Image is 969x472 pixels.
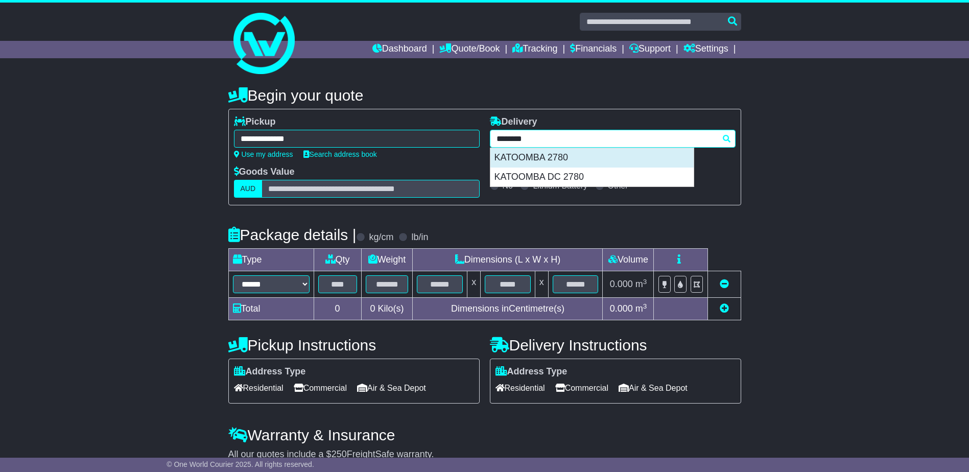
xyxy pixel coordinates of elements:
[369,232,393,243] label: kg/cm
[370,303,375,314] span: 0
[490,168,694,187] div: KATOOMBA DC 2780
[234,116,276,128] label: Pickup
[495,366,568,377] label: Address Type
[234,380,283,396] span: Residential
[372,41,427,58] a: Dashboard
[555,380,608,396] span: Commercial
[234,180,263,198] label: AUD
[234,150,293,158] a: Use my address
[228,298,314,320] td: Total
[228,449,741,460] div: All our quotes include a $ FreightSafe warranty.
[357,380,426,396] span: Air & Sea Depot
[610,303,633,314] span: 0.000
[294,380,347,396] span: Commercial
[228,226,357,243] h4: Package details |
[643,278,647,286] sup: 3
[332,449,347,459] span: 250
[234,167,295,178] label: Goods Value
[490,337,741,353] h4: Delivery Instructions
[610,279,633,289] span: 0.000
[467,271,481,298] td: x
[228,249,314,271] td: Type
[314,298,361,320] td: 0
[635,279,647,289] span: m
[234,366,306,377] label: Address Type
[643,302,647,310] sup: 3
[570,41,617,58] a: Financials
[495,380,545,396] span: Residential
[361,298,413,320] td: Kilo(s)
[635,303,647,314] span: m
[228,337,480,353] h4: Pickup Instructions
[361,249,413,271] td: Weight
[490,116,537,128] label: Delivery
[619,380,688,396] span: Air & Sea Depot
[413,298,603,320] td: Dimensions in Centimetre(s)
[720,303,729,314] a: Add new item
[720,279,729,289] a: Remove this item
[490,148,694,168] div: KATOOMBA 2780
[490,130,736,148] typeahead: Please provide city
[413,249,603,271] td: Dimensions (L x W x H)
[535,271,548,298] td: x
[228,427,741,443] h4: Warranty & Insurance
[411,232,428,243] label: lb/in
[314,249,361,271] td: Qty
[228,87,741,104] h4: Begin your quote
[303,150,377,158] a: Search address book
[167,460,314,468] span: © One World Courier 2025. All rights reserved.
[683,41,728,58] a: Settings
[603,249,654,271] td: Volume
[439,41,500,58] a: Quote/Book
[512,41,557,58] a: Tracking
[629,41,671,58] a: Support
